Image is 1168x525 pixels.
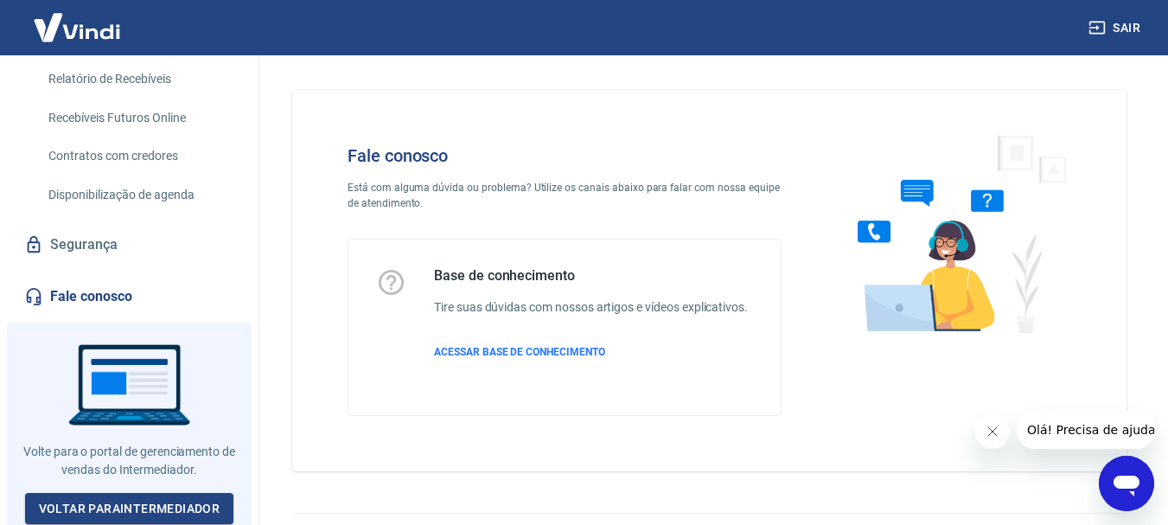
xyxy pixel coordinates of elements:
a: Disponibilização de agenda [41,177,238,213]
p: Está com alguma dúvida ou problema? Utilize os canais abaixo para falar com nossa equipe de atend... [348,180,782,211]
h5: Base de conhecimento [434,267,748,285]
button: Sair [1085,12,1147,44]
iframe: Fechar mensagem [975,414,1010,449]
a: Fale conosco [21,278,238,316]
a: Contratos com credores [41,138,238,174]
a: Segurança [21,226,238,264]
span: Olá! Precisa de ajuda? [10,12,145,26]
iframe: Botão para abrir a janela de mensagens [1099,456,1154,511]
a: Recebíveis Futuros Online [41,100,238,136]
a: ACESSAR BASE DE CONHECIMENTO [434,344,748,360]
h4: Fale conosco [348,145,782,166]
a: Voltar paraIntermediador [25,493,234,525]
span: ACESSAR BASE DE CONHECIMENTO [434,346,605,358]
img: Fale conosco [823,118,1086,349]
img: Vindi [21,1,133,54]
a: Relatório de Recebíveis [41,61,238,97]
h6: Tire suas dúvidas com nossos artigos e vídeos explicativos. [434,298,748,317]
iframe: Mensagem da empresa [1017,411,1154,449]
